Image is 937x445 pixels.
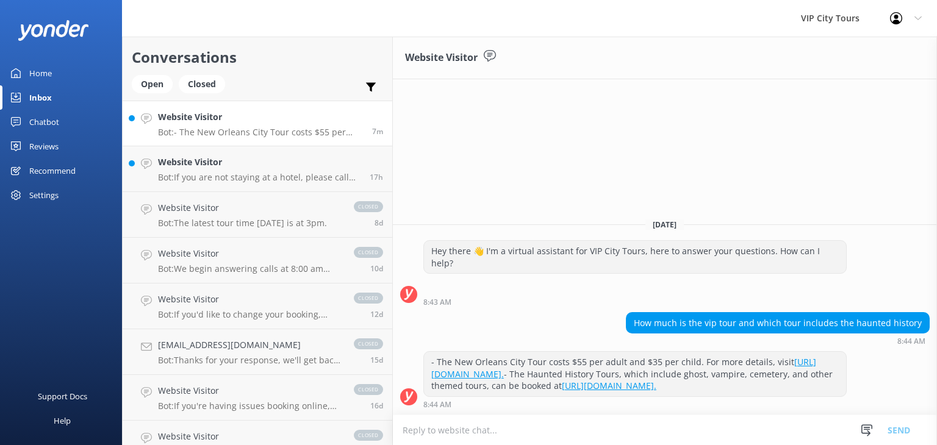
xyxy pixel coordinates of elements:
h4: Website Visitor [158,201,327,215]
div: Home [29,61,52,85]
span: 02:48pm 14-Aug-2025 (UTC -06:00) America/Mexico_City [370,172,383,182]
a: Closed [179,77,231,90]
div: Hey there 👋 I'm a virtual assistant for VIP City Tours, here to answer your questions. How can I ... [424,241,847,273]
div: 07:44am 15-Aug-2025 (UTC -06:00) America/Mexico_City [626,336,930,345]
a: [EMAIL_ADDRESS][DOMAIN_NAME]Bot:Thanks for your response, we'll get back to you as soon as we can... [123,329,392,375]
a: [URL][DOMAIN_NAME]. [562,380,656,391]
span: closed [354,384,383,395]
span: [DATE] [645,219,684,230]
a: Website VisitorBot:The latest tour time [DATE] is at 3pm.closed8d [123,192,392,238]
h2: Conversations [132,46,383,69]
div: Chatbot [29,110,59,134]
span: 07:44am 15-Aug-2025 (UTC -06:00) America/Mexico_City [372,126,383,137]
a: Open [132,77,179,90]
a: Website VisitorBot:If you're having issues booking online, please contact the VIP City Tours team... [123,375,392,421]
span: closed [354,293,383,304]
p: Bot: If you're having issues booking online, please contact the VIP City Tours team at [PHONE_NUM... [158,400,342,411]
span: 05:56am 05-Aug-2025 (UTC -06:00) America/Mexico_City [370,263,383,274]
div: Recommend [29,158,76,183]
div: Reviews [29,134,59,158]
p: Bot: - The New Orleans City Tour costs $55 per adult and $35 per child. For more details, visit [... [158,127,363,138]
p: Bot: Thanks for your response, we'll get back to you as soon as we can during opening hours. [158,355,342,366]
h4: Website Visitor [158,430,342,443]
div: Support Docs [38,384,87,408]
p: Bot: The latest tour time [DATE] is at 3pm. [158,218,327,229]
div: Inbox [29,85,52,110]
div: How much is the vip tour and which tour includes the haunted history [626,313,929,333]
a: Website VisitorBot:- The New Orleans City Tour costs $55 per adult and $35 per child. For more de... [123,101,392,146]
p: Bot: If you'd like to change your booking, please contact the VIP City Tours team at [PHONE_NUMBE... [158,309,342,320]
div: 07:44am 15-Aug-2025 (UTC -06:00) America/Mexico_City [423,400,847,408]
h4: Website Visitor [158,110,363,124]
span: closed [354,201,383,212]
a: [URL][DOMAIN_NAME]. [431,356,816,380]
span: closed [354,247,383,258]
div: - The New Orleans City Tour costs $55 per adult and $35 per child. For more details, visit - The ... [424,352,847,396]
h4: Website Visitor [158,247,342,260]
div: Open [132,75,173,93]
div: Help [54,408,71,433]
strong: 8:43 AM [423,299,451,306]
span: closed [354,338,383,349]
span: closed [354,430,383,441]
img: yonder-white-logo.png [18,20,88,40]
div: Settings [29,183,59,207]
h3: Website Visitor [405,50,478,66]
h4: Website Visitor [158,293,342,306]
p: Bot: We begin answering calls at 8:00 am central standard time. [158,263,342,274]
span: 01:55pm 02-Aug-2025 (UTC -06:00) America/Mexico_City [370,309,383,319]
a: Website VisitorBot:If you are not staying at a hotel, please call [PHONE_NUMBER] or email [EMAIL_... [123,146,392,192]
a: Website VisitorBot:We begin answering calls at 8:00 am central standard time.closed10d [123,238,392,283]
strong: 8:44 AM [423,401,451,408]
span: 07:50am 07-Aug-2025 (UTC -06:00) America/Mexico_City [375,218,383,228]
div: Closed [179,75,225,93]
strong: 8:44 AM [897,338,925,345]
p: Bot: If you are not staying at a hotel, please call [PHONE_NUMBER] or email [EMAIL_ADDRESS][DOMAI... [158,172,361,183]
span: 09:07pm 30-Jul-2025 (UTC -06:00) America/Mexico_City [370,355,383,365]
span: 05:55pm 29-Jul-2025 (UTC -06:00) America/Mexico_City [370,400,383,411]
h4: Website Visitor [158,384,342,397]
div: 07:43am 15-Aug-2025 (UTC -06:00) America/Mexico_City [423,297,847,306]
a: Website VisitorBot:If you'd like to change your booking, please contact the VIP City Tours team a... [123,283,392,329]
h4: Website Visitor [158,155,361,169]
h4: [EMAIL_ADDRESS][DOMAIN_NAME] [158,338,342,352]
